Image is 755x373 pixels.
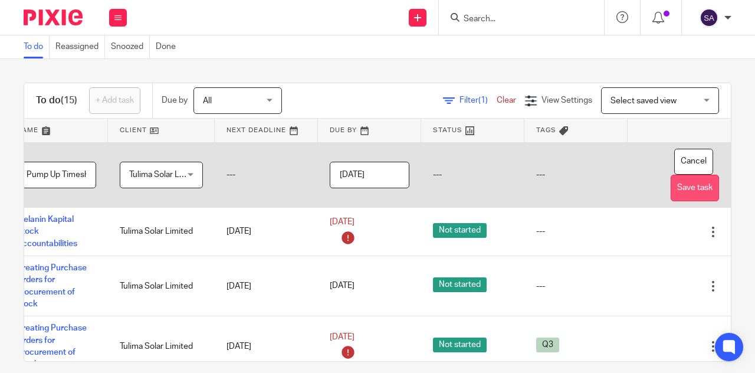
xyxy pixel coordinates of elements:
span: (1) [478,96,488,104]
span: Filter [459,96,497,104]
td: Tulima Solar Limited [108,208,215,256]
span: Q3 [536,338,559,352]
td: [DATE] [215,208,318,256]
a: Done [156,35,182,58]
td: --- [215,142,318,208]
img: svg%3E [700,8,718,27]
h1: To do [36,94,77,107]
span: [DATE] [330,282,354,290]
span: Not started [433,223,487,238]
td: Tulima Solar Limited [108,256,215,316]
span: View Settings [541,96,592,104]
a: Snoozed [111,35,150,58]
a: + Add task [89,87,140,114]
img: Pixie [24,9,83,25]
span: [DATE] [330,218,354,227]
span: [DATE] [330,333,354,341]
input: Task name [17,162,96,188]
a: To do [24,35,50,58]
button: Cancel [674,149,713,175]
span: Tags [536,127,556,133]
a: Clear [497,96,516,104]
input: Search [462,14,569,25]
span: All [203,97,212,105]
a: Creating Purchase Orders for Procurement of Stock [17,324,87,368]
td: --- [421,142,524,208]
span: Not started [433,277,487,292]
div: --- [536,280,616,292]
td: [DATE] [215,256,318,316]
a: Melanin Kapital Stock Accountabilities [17,215,77,248]
p: Due by [162,94,188,106]
input: Pick a date [330,162,409,188]
span: (15) [61,96,77,105]
a: Creating Purchase Orders for procurement of stock [17,264,87,308]
span: Tulima Solar Limited [129,171,202,179]
td: --- [524,142,628,208]
span: Select saved view [610,97,677,105]
div: --- [536,225,616,237]
span: Not started [433,338,487,352]
button: Save task [671,175,719,201]
a: Reassigned [55,35,105,58]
